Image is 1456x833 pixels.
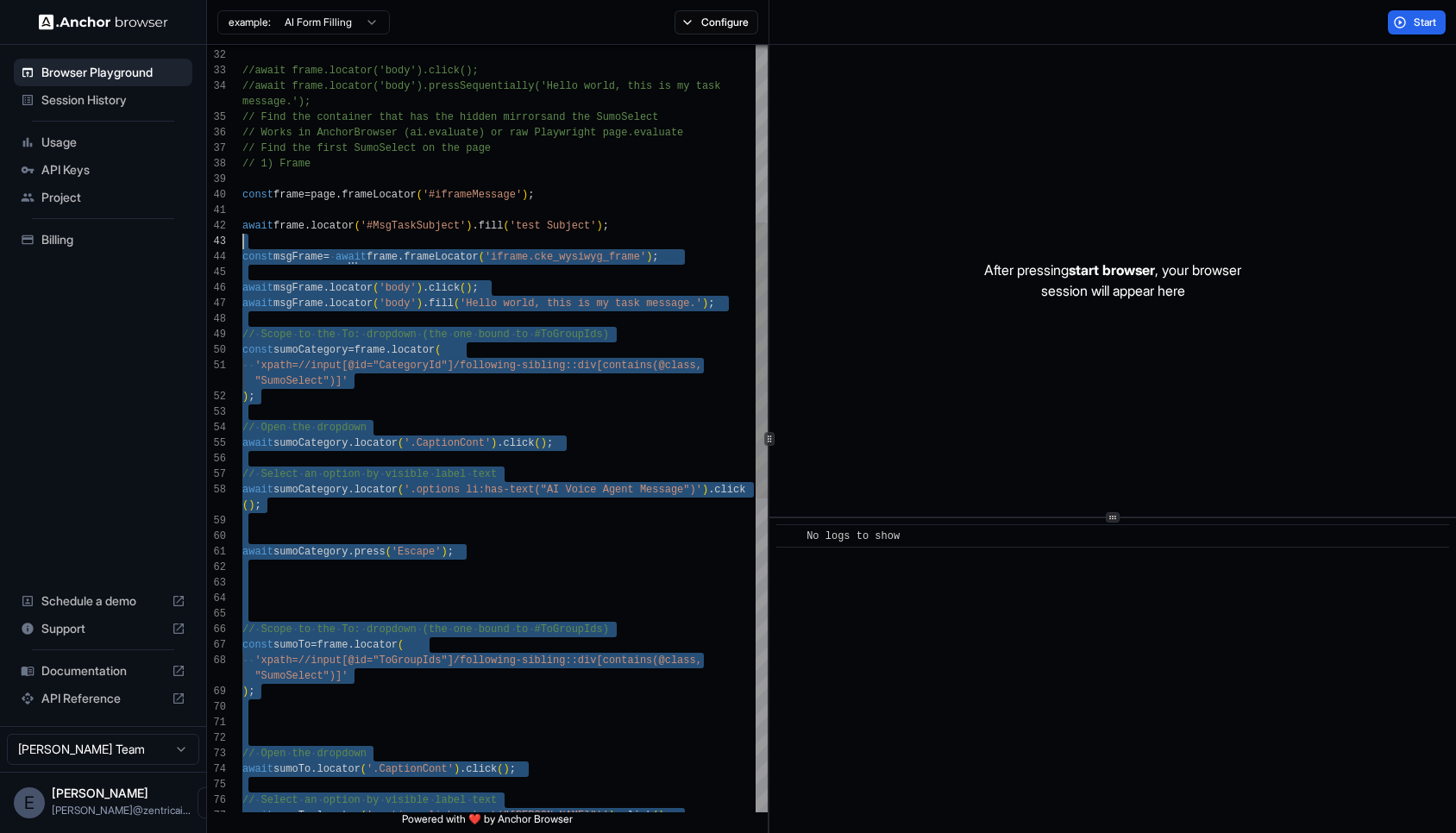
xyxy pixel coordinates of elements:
[329,297,373,310] span: locator
[14,128,192,156] div: Usage
[404,437,491,449] span: '.CaptionCont'
[273,546,348,558] span: sumoCategory
[361,763,367,775] span: (
[348,546,354,558] span: .
[242,251,273,263] span: const
[806,530,900,542] span: No logs to show
[242,422,367,434] span: // Open the dropdown
[207,637,226,653] div: 67
[367,763,454,775] span: '.CaptionCont'
[504,763,510,775] span: )
[254,654,565,667] span: 'xpath=//input[@id="ToGroupIds"]/following-sibling
[14,657,192,685] div: Documentation
[361,220,466,232] span: '#MsgTaskSubject'
[41,134,185,151] span: Usage
[535,437,541,449] span: (
[207,622,226,637] div: 66
[273,763,311,775] span: sumoTo
[41,662,165,680] span: Documentation
[659,810,665,822] span: )
[386,344,392,356] span: .
[441,546,447,558] span: )
[304,189,311,201] span: =
[207,808,226,824] div: 77
[429,282,460,294] span: click
[355,546,386,558] span: press
[242,623,553,636] span: // Scope to the To: dropdown (the one bound to #To
[273,189,304,201] span: frame
[460,297,702,310] span: 'Hello world, this is my task message.'
[207,730,226,746] div: 72
[207,296,226,311] div: 47
[392,546,442,558] span: 'Escape'
[423,189,522,201] span: '#iframeMessage'
[472,220,478,232] span: .
[417,282,423,294] span: )
[207,777,226,792] div: 75
[311,810,317,822] span: .
[242,686,248,698] span: )
[417,189,423,201] span: (
[317,763,360,775] span: locator
[207,172,226,187] div: 39
[273,251,323,263] span: msgFrame
[311,639,317,651] span: =
[242,499,248,511] span: (
[207,63,226,78] div: 33
[207,746,226,761] div: 73
[242,142,491,154] span: // Find the first SumoSelect on the page
[304,220,311,232] span: .
[248,499,254,511] span: )
[621,810,652,822] span: click
[528,189,534,201] span: ;
[41,161,185,178] span: API Keys
[242,127,553,139] span: // Works in AnchorBrowser (ai.evaluate) or raw Pla
[242,391,248,403] span: )
[423,282,429,294] span: .
[207,653,226,668] div: 68
[207,591,226,606] div: 64
[423,297,429,310] span: .
[392,344,435,356] span: locator
[242,810,273,822] span: await
[541,437,547,449] span: )
[402,812,573,833] span: Powered with ❤️ by Anchor Browser
[553,623,609,636] span: GroupIds)
[565,360,701,372] span: ::div[contains(@class,
[497,763,503,775] span: (
[273,437,348,449] span: sumoCategory
[702,484,708,496] span: )
[207,125,226,141] div: 36
[984,260,1241,301] p: After pressing , your browser session will appear here
[485,251,646,263] span: 'iframe.cke_wysiwyg_frame'
[510,763,516,775] span: ;
[379,282,416,294] span: 'body'
[460,763,466,775] span: .
[207,420,226,435] div: 54
[273,484,348,496] span: sumoCategory
[207,606,226,622] div: 65
[454,297,460,310] span: (
[510,220,597,232] span: 'test Subject'
[242,189,273,201] span: const
[336,189,342,201] span: .
[207,47,226,63] div: 32
[398,251,404,263] span: .
[342,189,416,201] span: frameLocator
[207,792,226,808] div: 76
[329,282,373,294] span: locator
[41,231,185,248] span: Billing
[311,763,317,775] span: .
[242,158,311,170] span: // 1) Frame
[348,484,354,496] span: .
[242,329,553,341] span: // Scope to the To: dropdown (the one bound to #To
[207,761,226,777] div: 74
[417,297,423,310] span: )
[207,327,226,342] div: 49
[379,297,416,310] span: 'body'
[504,437,535,449] span: click
[242,111,547,123] span: // Find the container that has the hidden mirrors
[254,670,348,682] span: "SumoSelect")]'
[553,127,683,139] span: ywright page.evaluate
[41,690,165,707] span: API Reference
